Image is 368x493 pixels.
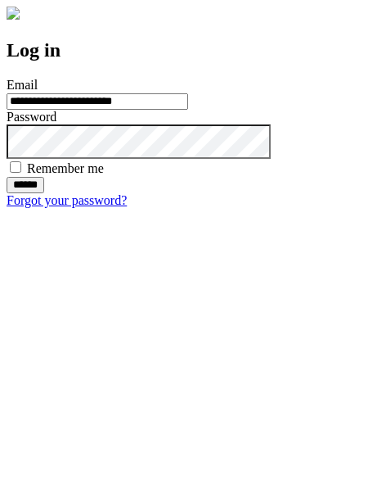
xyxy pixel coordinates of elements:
[7,78,38,92] label: Email
[7,7,20,20] img: logo-4e3dc11c47720685a147b03b5a06dd966a58ff35d612b21f08c02c0306f2b779.png
[7,39,361,61] h2: Log in
[7,110,56,124] label: Password
[27,161,104,175] label: Remember me
[7,193,127,207] a: Forgot your password?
